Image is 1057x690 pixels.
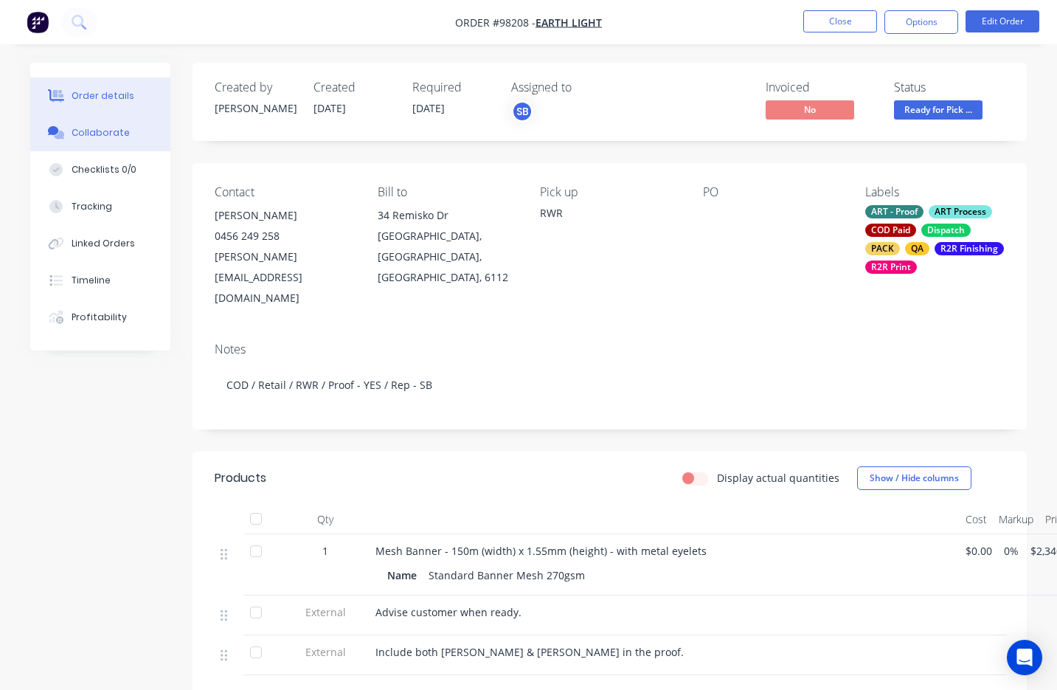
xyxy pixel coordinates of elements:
[215,80,296,94] div: Created by
[30,151,170,188] button: Checklists 0/0
[412,101,445,115] span: [DATE]
[455,15,536,30] span: Order #98208 -
[803,10,877,32] button: Close
[281,505,370,534] div: Qty
[30,114,170,151] button: Collaborate
[313,80,395,94] div: Created
[717,470,839,486] label: Display actual quantities
[322,543,328,559] span: 1
[30,299,170,336] button: Profitability
[72,274,111,287] div: Timeline
[313,101,346,115] span: [DATE]
[30,188,170,225] button: Tracking
[30,262,170,299] button: Timeline
[766,100,854,119] span: No
[423,565,591,586] div: Standard Banner Mesh 270gsm
[540,205,679,221] div: RWR
[30,225,170,262] button: Linked Orders
[72,237,135,250] div: Linked Orders
[30,77,170,114] button: Order details
[287,644,364,660] span: External
[215,226,354,246] div: 0456 249 258
[511,80,659,94] div: Assigned to
[215,469,266,487] div: Products
[857,466,971,490] button: Show / Hide columns
[27,11,49,33] img: Factory
[865,185,1005,199] div: Labels
[540,185,679,199] div: Pick up
[884,10,958,34] button: Options
[511,100,533,123] button: SB
[412,80,493,94] div: Required
[894,100,983,119] span: Ready for Pick ...
[215,185,354,199] div: Contact
[72,89,134,103] div: Order details
[375,645,684,659] span: Include both [PERSON_NAME] & [PERSON_NAME] in the proof.
[865,261,917,274] div: R2R Print
[375,544,707,558] span: Mesh Banner - 150m (width) x 1.55mm (height) - with metal eyelets
[1007,640,1042,675] div: Open Intercom Messenger
[378,205,517,288] div: 34 Remisko Dr[GEOGRAPHIC_DATA], [GEOGRAPHIC_DATA], [GEOGRAPHIC_DATA], 6112
[865,242,900,255] div: PACK
[215,205,354,226] div: [PERSON_NAME]
[378,205,517,226] div: 34 Remisko Dr
[215,100,296,116] div: [PERSON_NAME]
[966,10,1039,32] button: Edit Order
[215,246,354,308] div: [PERSON_NAME][EMAIL_ADDRESS][DOMAIN_NAME]
[865,205,923,218] div: ART - Proof
[536,15,602,30] a: Earth Light
[287,604,364,620] span: External
[215,205,354,308] div: [PERSON_NAME]0456 249 258[PERSON_NAME][EMAIL_ADDRESS][DOMAIN_NAME]
[375,605,521,619] span: Advise customer when ready.
[72,126,130,139] div: Collaborate
[703,185,842,199] div: PO
[72,311,127,324] div: Profitability
[921,224,971,237] div: Dispatch
[966,543,992,559] span: $0.00
[960,505,993,534] div: Cost
[894,100,983,123] button: Ready for Pick ...
[993,505,1039,534] div: Markup
[865,224,916,237] div: COD Paid
[72,163,136,176] div: Checklists 0/0
[215,362,1005,407] div: COD / Retail / RWR / Proof - YES / Rep - SB
[387,565,423,586] div: Name
[72,200,112,213] div: Tracking
[935,242,1004,255] div: R2R Finishing
[766,80,876,94] div: Invoiced
[378,185,517,199] div: Bill to
[378,226,517,288] div: [GEOGRAPHIC_DATA], [GEOGRAPHIC_DATA], [GEOGRAPHIC_DATA], 6112
[894,80,1005,94] div: Status
[905,242,929,255] div: QA
[929,205,992,218] div: ART Process
[1004,543,1019,559] span: 0%
[215,342,1005,356] div: Notes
